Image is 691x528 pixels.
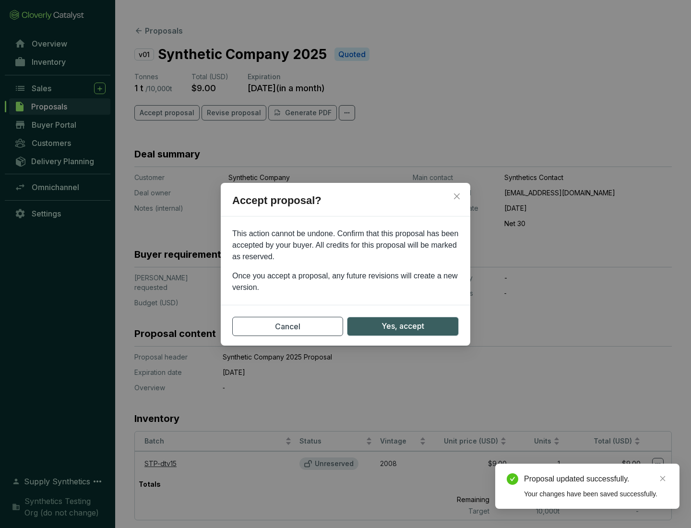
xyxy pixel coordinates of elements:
[381,320,424,332] span: Yes, accept
[524,473,668,485] div: Proposal updated successfully.
[275,321,300,332] span: Cancel
[232,228,459,263] p: This action cannot be undone. Confirm that this proposal has been accepted by your buyer. All cre...
[221,192,470,216] h2: Accept proposal?
[449,189,465,204] button: Close
[232,270,459,293] p: Once you accept a proposal, any future revisions will create a new version.
[232,317,343,336] button: Cancel
[453,192,461,200] span: close
[507,473,518,485] span: check-circle
[449,192,465,200] span: Close
[347,317,459,336] button: Yes, accept
[659,475,666,482] span: close
[657,473,668,484] a: Close
[524,489,668,499] div: Your changes have been saved successfully.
